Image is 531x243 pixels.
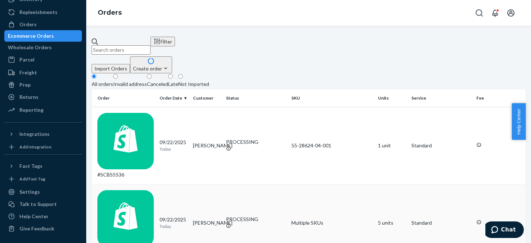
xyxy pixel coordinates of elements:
[4,19,82,30] a: Orders
[178,74,183,79] input: Not Imported
[411,142,471,149] p: Standard
[193,95,221,101] div: Customer
[472,6,486,20] button: Open Search Box
[4,91,82,103] a: Returns
[4,42,82,53] a: Wholesale Orders
[474,90,526,107] th: Fee
[19,201,57,208] div: Talk to Support
[92,45,151,55] input: Search orders
[160,139,187,152] div: 09/22/2025
[168,81,178,88] div: Late
[19,106,43,114] div: Reporting
[4,186,82,198] a: Settings
[92,3,128,23] ol: breadcrumbs
[4,143,82,151] a: Add Integration
[8,44,52,51] div: Wholesale Orders
[4,54,82,65] a: Parcel
[160,216,187,229] div: 09/22/2025
[19,93,38,101] div: Returns
[92,74,96,79] input: All orders
[4,30,82,42] a: Ecommerce Orders
[133,65,169,72] div: Create order
[8,32,54,40] div: Ecommerce Orders
[19,162,42,170] div: Fast Tags
[160,223,187,229] p: Today
[4,67,82,78] a: Freight
[19,81,31,88] div: Prep
[223,90,288,107] th: Status
[98,9,122,17] a: Orders
[488,6,502,20] button: Open notifications
[375,90,408,107] th: Units
[190,107,223,184] td: [PERSON_NAME]
[226,216,285,223] div: PROCESSING
[97,113,154,178] div: #SCBS5536
[4,6,82,18] a: Replenishments
[160,146,187,152] p: Today
[4,223,82,234] button: Give Feedback
[4,211,82,222] a: Help Center
[19,56,34,63] div: Parcel
[408,90,474,107] th: Service
[19,130,50,138] div: Integrations
[4,128,82,140] button: Integrations
[178,81,209,88] div: Not Imported
[168,74,173,79] input: Late
[92,81,113,88] div: All orders
[4,175,82,183] a: Add Fast Tag
[288,90,375,107] th: SKU
[512,103,526,140] button: Help Center
[19,21,37,28] div: Orders
[19,69,37,76] div: Freight
[153,38,172,45] div: Filter
[130,56,172,73] button: Create order
[151,37,175,46] button: Filter
[19,225,54,232] div: Give Feedback
[4,160,82,172] button: Fast Tags
[147,74,152,79] input: Canceled
[113,74,118,79] input: Invalid address
[411,219,471,226] p: Standard
[92,64,130,73] button: Import Orders
[375,107,408,184] td: 1 unit
[19,213,49,220] div: Help Center
[92,90,157,107] th: Order
[19,144,51,150] div: Add Integration
[113,81,147,88] div: Invalid address
[4,198,82,210] button: Talk to Support
[485,221,524,239] iframe: Opens a widget where you can chat to one of our agents
[19,176,45,182] div: Add Fast Tag
[19,9,57,16] div: Replenishments
[291,142,373,149] div: 55-28624-04-001
[4,104,82,116] a: Reporting
[226,138,285,146] div: PROCESSING
[19,188,40,196] div: Settings
[4,79,82,91] a: Prep
[157,90,190,107] th: Order Date
[504,6,518,20] button: Open account menu
[147,81,168,88] div: Canceled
